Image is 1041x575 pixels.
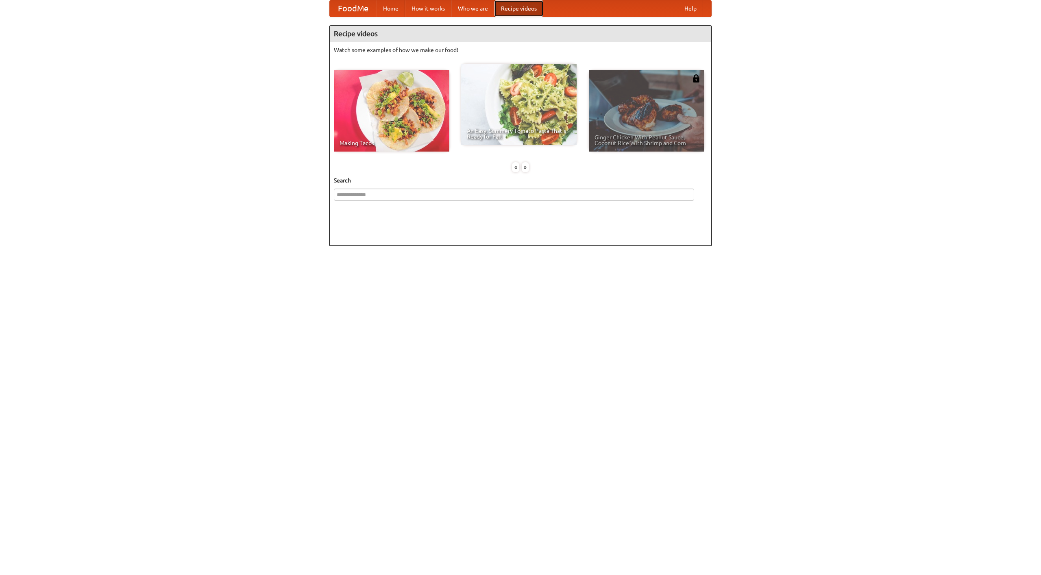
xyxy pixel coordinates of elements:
a: How it works [405,0,451,17]
img: 483408.png [692,74,700,82]
a: Help [678,0,703,17]
a: Recipe videos [494,0,543,17]
span: Making Tacos [340,140,444,146]
a: Home [377,0,405,17]
a: FoodMe [330,0,377,17]
a: Who we are [451,0,494,17]
span: An Easy, Summery Tomato Pasta That's Ready for Fall [467,128,571,139]
div: » [522,162,529,172]
div: « [512,162,519,172]
p: Watch some examples of how we make our food! [334,46,707,54]
a: Making Tacos [334,70,449,152]
h4: Recipe videos [330,26,711,42]
h5: Search [334,176,707,184]
a: An Easy, Summery Tomato Pasta That's Ready for Fall [461,64,577,145]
